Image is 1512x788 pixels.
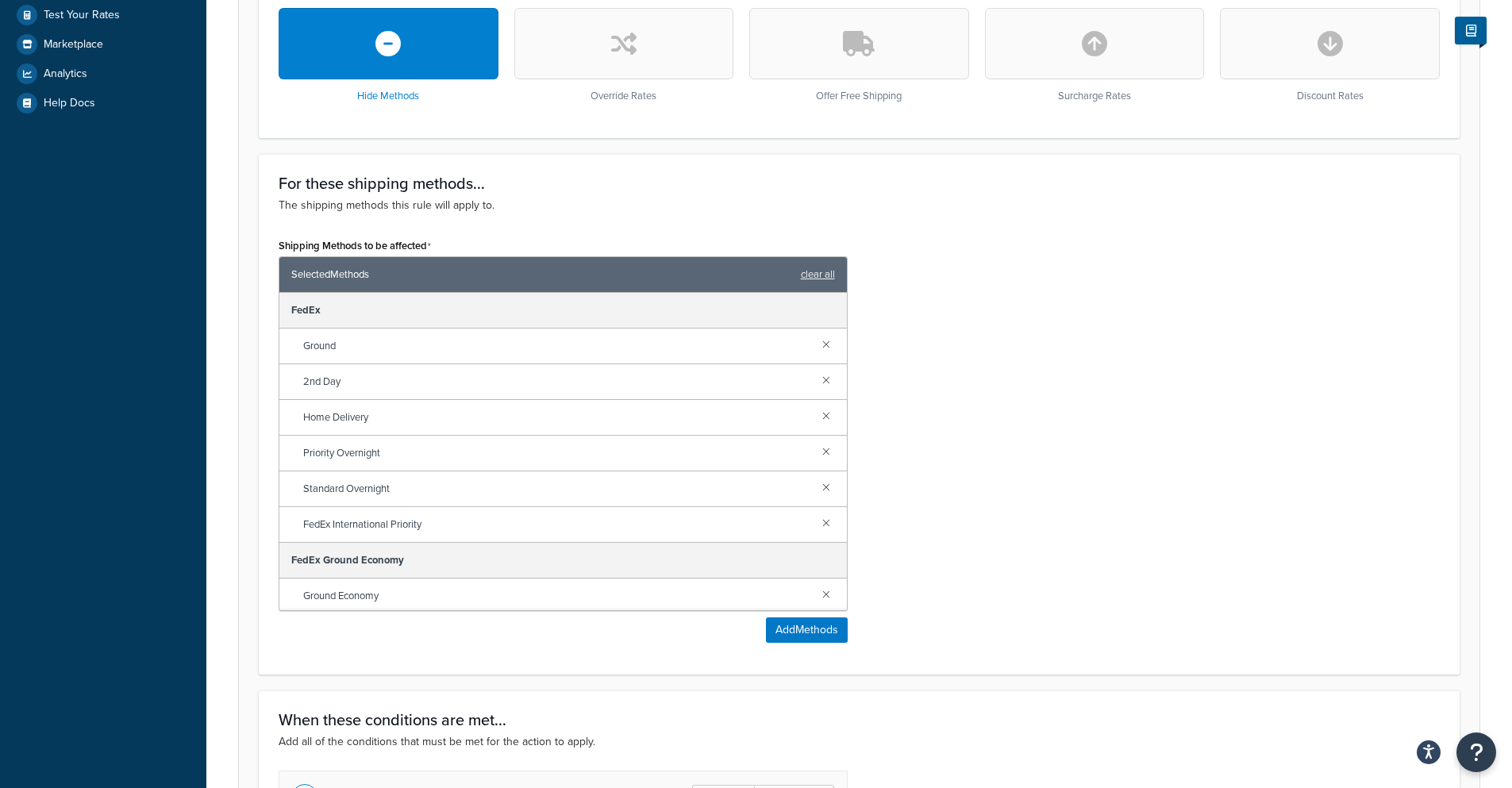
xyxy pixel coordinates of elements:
[303,371,810,393] span: 2nd Day
[291,263,793,286] span: Selected Methods
[1456,732,1496,772] button: Open Resource Center
[279,543,847,579] div: FedEx Ground Economy
[279,197,1440,214] p: The shipping methods this rule will apply to.
[44,67,87,81] span: Analytics
[303,335,810,357] span: Ground
[12,30,194,59] a: Marketplace
[12,1,194,29] a: Test Your Rates
[303,585,810,607] span: Ground Economy
[1455,17,1487,44] button: Show Help Docs
[12,60,194,88] a: Analytics
[44,97,95,110] span: Help Docs
[279,175,1440,192] h3: For these shipping methods...
[303,442,810,464] span: Priority Overnight
[1220,8,1440,102] div: Discount Rates
[985,8,1205,102] div: Surcharge Rates
[279,293,847,329] div: FedEx
[279,8,498,102] div: Hide Methods
[279,733,1440,751] p: Add all of the conditions that must be met for the action to apply.
[44,38,103,52] span: Marketplace
[279,240,431,252] label: Shipping Methods to be affected
[801,263,835,286] a: clear all
[749,8,969,102] div: Offer Free Shipping
[303,513,810,536] span: FedEx International Priority
[303,406,810,429] span: Home Delivery
[303,478,810,500] span: Standard Overnight
[766,617,848,643] button: AddMethods
[514,8,734,102] div: Override Rates
[12,89,194,117] a: Help Docs
[44,9,120,22] span: Test Your Rates
[279,711,1440,728] h3: When these conditions are met...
